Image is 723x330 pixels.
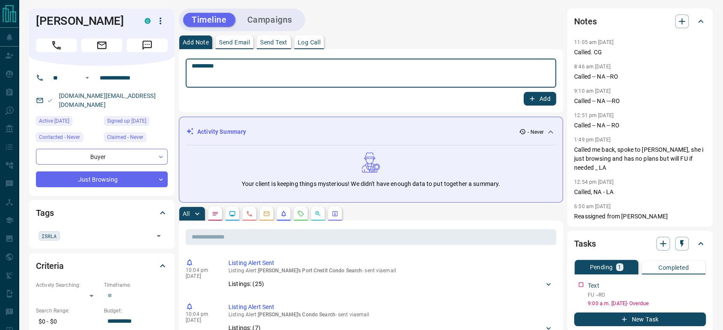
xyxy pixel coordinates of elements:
p: Log Call [298,39,320,45]
span: Claimed - Never [107,133,143,141]
p: FU --RO [588,291,706,299]
h2: Criteria [36,259,64,273]
p: Send Email [219,39,250,45]
p: Completed [658,265,689,271]
p: - Never [527,128,544,136]
p: Actively Searching: [36,281,100,289]
p: Activity Summary [197,127,246,136]
div: Notes [574,11,706,32]
button: New Task [574,312,706,326]
svg: Email Valid [47,97,53,103]
span: Signed up [DATE] [107,117,146,125]
p: Text [588,281,599,290]
svg: Lead Browsing Activity [229,210,236,217]
h2: Tags [36,206,53,220]
h1: [PERSON_NAME] [36,14,132,28]
p: Called me back, spoke to [PERSON_NAME], she i just browsing and has no plans but will FU if neede... [574,145,706,172]
div: Buyer [36,149,168,165]
div: condos.ca [145,18,151,24]
p: Listing Alert : - sent via email [228,312,553,318]
p: [DATE] [186,317,216,323]
p: Search Range: [36,307,100,315]
svg: Requests [297,210,304,217]
p: Timeframe: [104,281,168,289]
span: [PERSON_NAME]'s Condo Search [258,312,335,318]
span: Active [DATE] [39,117,69,125]
p: All [183,211,190,217]
p: [DATE] [186,273,216,279]
p: 6:50 am [DATE] [574,203,610,209]
button: Open [82,73,92,83]
button: Add [524,92,556,106]
p: 11:05 am [DATE] [574,39,613,45]
p: Listing Alert Sent [228,303,553,312]
div: Listings: (25) [228,276,553,292]
p: Listing Alert : - sent via email [228,268,553,274]
p: 12:54 pm [DATE] [574,179,613,185]
h2: Tasks [574,237,596,250]
p: 1:49 pm [DATE] [574,137,610,143]
svg: Listing Alerts [280,210,287,217]
button: Timeline [183,13,235,27]
button: Campaigns [239,13,301,27]
p: Listings: ( 25 ) [228,280,264,289]
p: $0 - $0 [36,315,100,329]
h2: Notes [574,15,596,28]
span: Message [127,38,168,52]
p: Called -- NA ---RO [574,97,706,106]
span: Call [36,38,77,52]
p: Called, NA - LA [574,188,706,197]
p: Your client is keeping things mysterious! We didn't have enough data to put together a summary. [242,180,500,189]
p: 9:00 a.m. [DATE] - Overdue [588,300,706,307]
a: [DOMAIN_NAME][EMAIL_ADDRESS][DOMAIN_NAME] [59,92,156,108]
p: Pending [590,264,613,270]
p: 12:51 pm [DATE] [574,112,613,118]
span: ISRLA [41,232,57,240]
span: Contacted - Never [39,133,80,141]
p: Listing Alert Sent [228,259,553,268]
p: 10:04 pm [186,267,216,273]
p: Called -- NA --RO [574,72,706,81]
div: Just Browsing [36,171,168,187]
div: Criteria [36,256,168,276]
p: 9:10 am [DATE] [574,88,610,94]
svg: Notes [212,210,219,217]
svg: Agent Actions [332,210,338,217]
svg: Emails [263,210,270,217]
p: Reassigned from [PERSON_NAME] [574,212,706,221]
div: Tags [36,203,168,223]
p: 10:04 pm [186,311,216,317]
div: Tue Jul 22 2025 [36,116,100,128]
p: 1 [618,264,621,270]
p: Add Note [183,39,209,45]
div: Sat Feb 20 2016 [104,116,168,128]
p: Send Text [260,39,287,45]
p: Called. CG [574,48,706,57]
div: Activity Summary- Never [186,124,556,140]
p: Budget: [104,307,168,315]
div: Tasks [574,233,706,254]
p: 8:46 am [DATE] [574,64,610,70]
button: Open [153,230,165,242]
span: Email [81,38,122,52]
p: Called -- NA -- RO [574,121,706,130]
svg: Opportunities [314,210,321,217]
span: [PERSON_NAME]'s Port Credit Condo Search [258,268,362,274]
svg: Calls [246,210,253,217]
